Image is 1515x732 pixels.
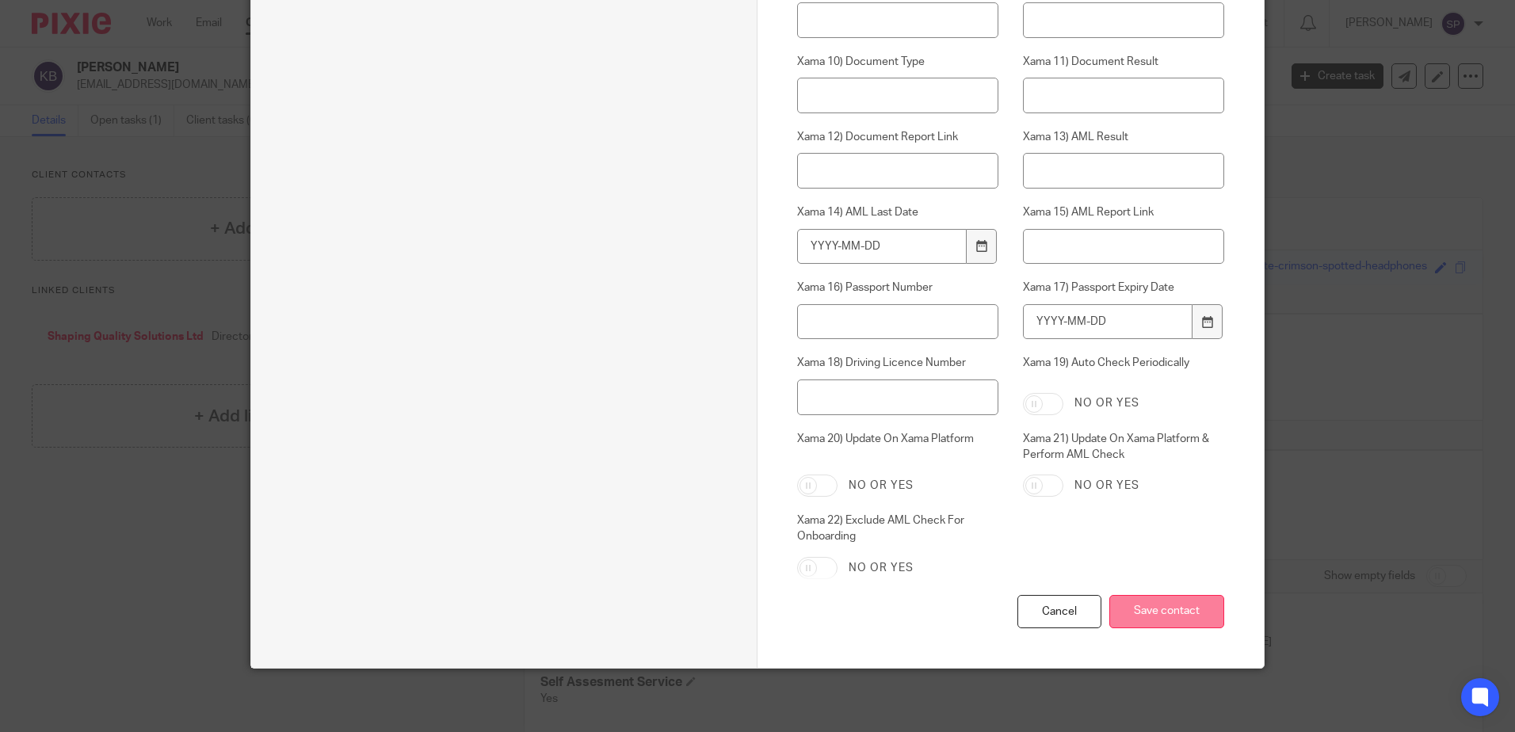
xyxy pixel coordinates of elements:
[797,54,998,70] label: Xama 10) Document Type
[1023,280,1224,295] label: Xama 17) Passport Expiry Date
[797,355,998,371] label: Xama 18) Driving Licence Number
[849,560,914,576] label: No or yes
[797,513,998,545] label: Xama 22) Exclude AML Check For Onboarding
[797,229,967,265] input: YYYY-MM-DD
[1023,355,1224,380] label: Xama 19) Auto Check Periodically
[1074,395,1139,411] label: No or yes
[1023,204,1224,220] label: Xama 15) AML Report Link
[1023,54,1224,70] label: Xama 11) Document Result
[1023,304,1193,340] input: YYYY-MM-DD
[1023,129,1224,145] label: Xama 13) AML Result
[797,431,998,463] label: Xama 20) Update On Xama Platform
[797,280,998,295] label: Xama 16) Passport Number
[797,129,998,145] label: Xama 12) Document Report Link
[797,204,998,220] label: Xama 14) AML Last Date
[1109,595,1224,629] input: Save contact
[1017,595,1101,629] div: Cancel
[1023,431,1224,463] label: Xama 21) Update On Xama Platform & Perform AML Check
[1074,478,1139,494] label: No or yes
[849,478,914,494] label: No or yes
